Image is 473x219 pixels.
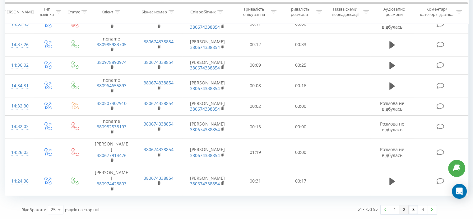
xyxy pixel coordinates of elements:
a: 380674338854 [144,39,174,45]
a: 380982538193 [97,124,127,130]
div: 14:26:03 [11,146,28,159]
td: 01:19 [233,138,278,167]
td: 00:12 [233,33,278,56]
td: noname [88,115,135,138]
div: Open Intercom Messenger [452,184,467,199]
a: 380674338854 [190,85,220,91]
a: 3 [409,205,418,214]
a: 380674338854 [144,146,174,152]
span: рядків на сторінці [65,207,99,212]
td: [PERSON_NAME] [182,74,233,97]
div: [PERSON_NAME] [3,9,34,14]
td: [PERSON_NAME] [182,56,233,74]
div: Статус [67,9,80,14]
div: Тип дзвінка [39,7,54,17]
div: 51 - 75 з 95 [358,206,378,212]
div: 14:36:02 [11,59,28,71]
td: [PERSON_NAME] [182,138,233,167]
td: [PERSON_NAME] [182,97,233,115]
div: Аудіозапис розмови [376,7,412,17]
a: 380677914476 [97,152,127,158]
div: 14:32:30 [11,100,28,112]
td: 00:17 [278,167,323,195]
td: [PERSON_NAME] [182,33,233,56]
a: 380674338854 [144,80,174,86]
a: 380674338854 [190,106,220,112]
td: 00:13 [233,115,278,138]
a: 1 [390,205,399,214]
div: 14:39:45 [11,18,28,30]
a: 380507407910 [97,100,127,106]
a: 380674338854 [190,44,220,50]
div: 14:24:38 [11,175,28,187]
a: 380964655893 [97,83,127,88]
a: 380674338854 [144,175,174,181]
td: 00:16 [278,74,323,97]
a: 380674338854 [144,100,174,106]
div: Тривалість розмови [284,7,315,17]
td: noname [88,74,135,97]
a: 2 [399,205,409,214]
td: 00:31 [233,167,278,195]
td: 00:08 [233,74,278,97]
a: 380674338854 [144,121,174,127]
td: 00:00 [278,115,323,138]
a: 380974428803 [97,181,127,187]
span: Розмова не відбулась [380,100,404,112]
td: 00:02 [233,97,278,115]
td: 00:00 [278,15,323,33]
div: Тривалість очікування [239,7,270,17]
span: Розмова не відбулась [380,121,404,132]
div: 14:32:03 [11,121,28,133]
td: [PERSON_NAME] [182,15,233,33]
td: [PERSON_NAME] [182,115,233,138]
a: 380674338854 [190,152,220,158]
a: 380985983705 [97,41,127,47]
div: Коментар/категорія дзвінка [418,7,455,17]
a: 380674338854 [144,59,174,65]
td: [PERSON_NAME] [88,138,135,167]
td: noname [88,33,135,56]
a: 4 [418,205,427,214]
div: Бізнес номер [141,9,167,14]
td: [PERSON_NAME] [182,167,233,195]
td: [PERSON_NAME] [88,167,135,195]
div: 14:37:26 [11,39,28,51]
a: 380674338854 [190,65,220,71]
div: Назва схеми переадресації [329,7,362,17]
td: 00:00 [278,138,323,167]
div: 25 [51,207,56,213]
td: 00:25 [278,56,323,74]
a: 380674338854 [190,24,220,30]
td: 00:09 [233,56,278,74]
a: 380674338854 [190,181,220,187]
div: Клієнт [101,9,113,14]
a: 380978890974 [97,59,127,65]
td: 00:33 [278,33,323,56]
div: Співробітник [190,9,216,14]
span: Відображати [21,207,46,212]
span: Розмова не відбулась [380,146,404,158]
td: 00:11 [233,15,278,33]
span: Розмова не відбулась [380,18,404,30]
a: 380674338854 [190,126,220,132]
td: 00:00 [278,97,323,115]
div: 14:34:31 [11,80,28,92]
